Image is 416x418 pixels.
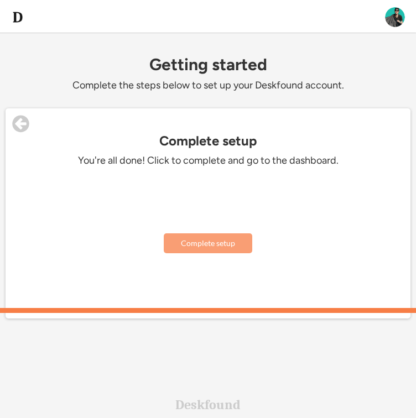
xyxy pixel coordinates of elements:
[175,398,241,411] div: Deskfound
[6,55,410,74] div: Getting started
[42,154,374,167] div: You're all done! Click to complete and go to the dashboard.
[6,133,410,149] div: Complete setup
[385,7,405,27] img: ACg8ocLuaH1pBRjcR0thxyiIHQd70W7_HlUo3yFg2_9dbN-H6bK7mgw=s96-c
[6,79,410,92] div: Complete the steps below to set up your Deskfound account.
[164,233,252,253] button: Complete setup
[11,11,24,24] img: d-whitebg.png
